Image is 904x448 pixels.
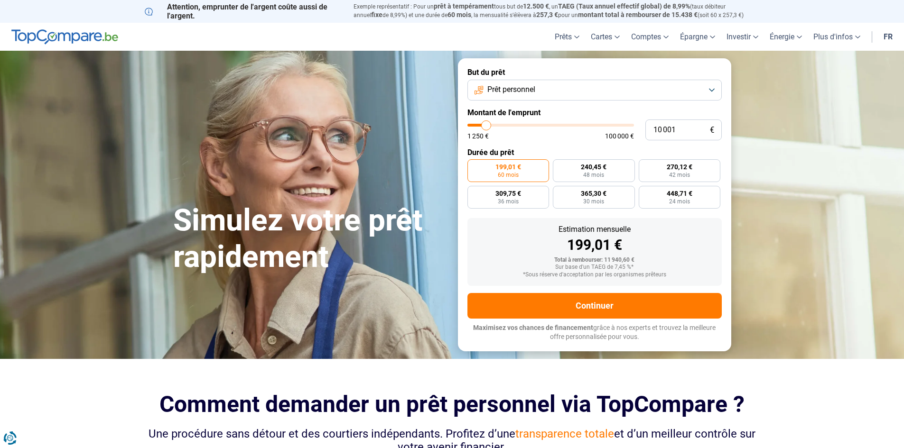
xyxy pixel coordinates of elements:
button: Continuer [467,293,722,319]
h2: Comment demander un prêt personnel via TopCompare ? [145,391,760,417]
a: Énergie [764,23,808,51]
a: Épargne [674,23,721,51]
span: 448,71 € [667,190,692,197]
a: Plus d'infos [808,23,866,51]
span: 60 mois [498,172,519,178]
span: transparence totale [515,427,614,440]
span: 48 mois [583,172,604,178]
span: montant total à rembourser de 15.438 € [578,11,698,18]
a: Comptes [625,23,674,51]
span: € [710,126,714,134]
span: fixe [371,11,382,18]
span: 1 250 € [467,133,489,139]
img: TopCompare [11,29,118,45]
span: 309,75 € [495,190,521,197]
h1: Simulez votre prêt rapidement [173,202,447,275]
span: 257,3 € [536,11,558,18]
div: Total à rembourser: 11 940,60 € [475,257,714,264]
button: Prêt personnel [467,80,722,101]
p: Exemple représentatif : Pour un tous but de , un (taux débiteur annuel de 8,99%) et une durée de ... [354,2,760,19]
label: But du prêt [467,68,722,77]
span: 270,12 € [667,164,692,170]
div: Estimation mensuelle [475,226,714,233]
label: Montant de l'emprunt [467,108,722,117]
label: Durée du prêt [467,148,722,157]
a: fr [878,23,898,51]
span: 30 mois [583,199,604,204]
p: grâce à nos experts et trouvez la meilleure offre personnalisée pour vous. [467,323,722,342]
span: TAEG (Taux annuel effectif global) de 8,99% [558,2,690,10]
span: 240,45 € [581,164,606,170]
span: Maximisez vos chances de financement [473,324,593,331]
span: 42 mois [669,172,690,178]
span: 24 mois [669,199,690,204]
span: 199,01 € [495,164,521,170]
span: 12.500 € [523,2,549,10]
div: Sur base d'un TAEG de 7,45 %* [475,264,714,271]
a: Cartes [585,23,625,51]
span: 36 mois [498,199,519,204]
a: Investir [721,23,764,51]
span: 60 mois [447,11,471,18]
div: 199,01 € [475,238,714,252]
p: Attention, emprunter de l'argent coûte aussi de l'argent. [145,2,342,20]
span: Prêt personnel [487,84,535,95]
span: 100 000 € [605,133,634,139]
span: 365,30 € [581,190,606,197]
span: prêt à tempérament [434,2,494,10]
div: *Sous réserve d'acceptation par les organismes prêteurs [475,272,714,278]
a: Prêts [549,23,585,51]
